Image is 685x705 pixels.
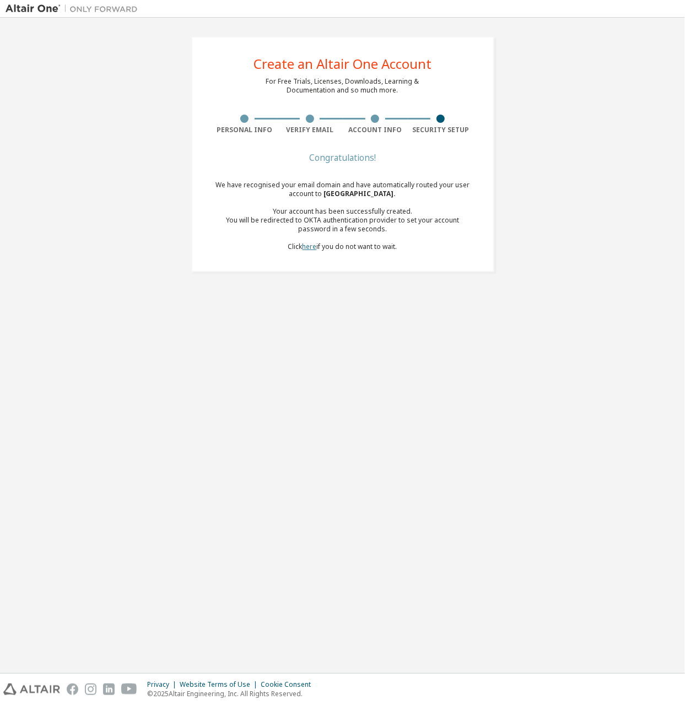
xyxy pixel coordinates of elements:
[67,684,78,695] img: facebook.svg
[324,189,396,198] span: [GEOGRAPHIC_DATA] .
[212,126,278,134] div: Personal Info
[147,689,317,698] p: © 2025 Altair Engineering, Inc. All Rights Reserved.
[121,684,137,695] img: youtube.svg
[277,126,343,134] div: Verify Email
[212,154,473,161] div: Congratulations!
[180,680,261,689] div: Website Terms of Use
[103,684,115,695] img: linkedin.svg
[85,684,96,695] img: instagram.svg
[261,680,317,689] div: Cookie Consent
[212,207,473,216] div: Your account has been successfully created.
[6,3,143,14] img: Altair One
[253,57,432,70] div: Create an Altair One Account
[266,77,419,95] div: For Free Trials, Licenses, Downloads, Learning & Documentation and so much more.
[408,126,473,134] div: Security Setup
[212,181,473,251] div: We have recognised your email domain and have automatically routed your user account to Click if ...
[343,126,408,134] div: Account Info
[303,242,317,251] a: here
[212,216,473,234] div: You will be redirected to OKTA authentication provider to set your account password in a few seco...
[147,680,180,689] div: Privacy
[3,684,60,695] img: altair_logo.svg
